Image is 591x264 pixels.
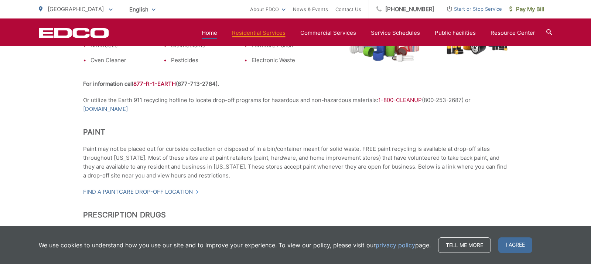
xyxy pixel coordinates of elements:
a: Find a PaintCare drop-off location [83,187,199,196]
li: Oven Cleaner [90,56,153,65]
span: [GEOGRAPHIC_DATA] [48,6,104,13]
a: Commercial Services [300,28,356,37]
a: Contact Us [335,5,361,14]
a: privacy policy [376,241,415,250]
a: About EDCO [250,5,286,14]
a: [DOMAIN_NAME] [83,105,128,114]
span: 1-800-CLEANUP [378,97,422,104]
li: Electronic Waste [252,56,314,65]
h2: Paint [83,128,508,136]
a: Service Schedules [371,28,420,37]
p: Paint may not be placed out for curbside collection or disposed of in a bin/container meant for s... [83,145,508,180]
a: EDCD logo. Return to the homepage. [39,28,109,38]
li: Pesticides [171,56,233,65]
a: Home [202,28,217,37]
span: 877-R-1-EARTH [133,80,176,87]
strong: For information call (877-713-2784). [83,80,219,87]
p: Or utilize the Earth 911 recycling hotline to locate drop-off programs for hazardous and non-haza... [83,96,508,114]
a: Residential Services [232,28,286,37]
a: Public Facilities [435,28,476,37]
p: We use cookies to understand how you use our site and to improve your experience. To view our pol... [39,241,431,250]
span: Pay My Bill [509,5,544,14]
span: English [124,3,161,16]
a: News & Events [293,5,328,14]
h2: Prescription Drugs [83,210,508,219]
a: Resource Center [491,28,535,37]
a: Tell me more [438,237,491,253]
